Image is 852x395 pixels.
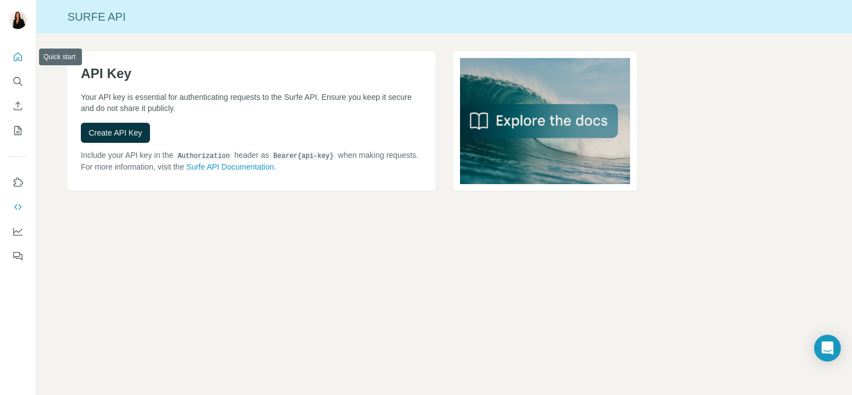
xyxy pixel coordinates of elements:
button: Quick start [9,47,27,67]
button: Use Surfe API [9,197,27,217]
button: Enrich CSV [9,96,27,116]
span: Create API Key [89,127,142,138]
code: Authorization [176,152,233,160]
div: Surfe API [36,9,852,25]
button: Feedback [9,246,27,266]
img: Avatar [9,11,27,29]
button: Create API Key [81,123,150,143]
button: Dashboard [9,221,27,242]
div: Open Intercom Messenger [814,335,841,362]
h1: API Key [81,65,422,83]
a: Surfe API Documentation [186,162,274,171]
p: Your API key is essential for authenticating requests to the Surfe API. Ensure you keep it secure... [81,91,422,114]
p: Include your API key in the header as when making requests. For more information, visit the . [81,150,422,172]
button: Search [9,71,27,91]
code: Bearer {api-key} [271,152,336,160]
button: My lists [9,121,27,141]
button: Use Surfe on LinkedIn [9,172,27,192]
